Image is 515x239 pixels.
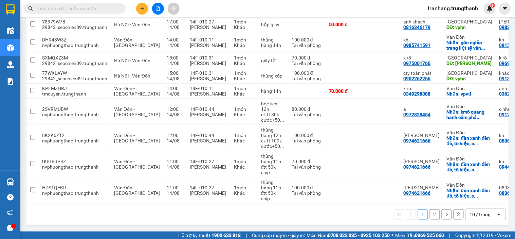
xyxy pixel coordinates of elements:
[167,138,183,143] div: 14/08
[190,76,227,81] div: [PERSON_NAME]
[190,112,227,117] div: [PERSON_NAME]
[167,37,183,42] div: 14:00
[447,156,493,161] div: Vân Đồn
[190,106,227,112] div: 14F-010.44
[404,159,440,164] div: c giang
[140,6,145,11] span: plus
[234,185,254,190] div: 1 món
[234,19,254,24] div: 1 món
[404,24,431,30] div: 0816346179
[167,133,183,138] div: 12:00
[167,19,183,24] div: 17:00
[404,106,440,112] div: a
[42,133,107,138] div: 8K2K6ZT2
[190,138,227,143] div: [PERSON_NAME]
[404,76,431,81] div: 0902262266
[404,55,440,61] div: k rõ
[329,22,363,27] div: 50.000 đ
[447,40,493,51] div: Nhận: gần nghĩa trang liệt sỹ vân đồn - vpvđ
[447,61,493,66] div: DĐ: tam trinh
[502,5,508,12] span: caret-down
[292,106,322,112] div: 80.000 đ
[114,106,160,117] span: Vân Đồn - [GEOGRAPHIC_DATA]
[474,141,478,146] span: ...
[234,76,254,81] div: Khác
[190,164,227,170] div: [PERSON_NAME]
[404,138,431,143] div: 0974621666
[167,61,183,66] div: 14/08
[167,159,183,164] div: 11:00
[487,5,493,12] img: icon-new-feature
[447,24,493,30] div: DĐ: vphn
[7,27,14,34] img: warehouse-icon
[404,164,431,170] div: 0974621666
[190,159,227,164] div: 14F-010.27
[404,19,440,24] div: anh khách
[280,143,284,149] span: ...
[167,86,183,91] div: 14:00
[234,164,254,170] div: Khác
[190,190,227,196] div: [PERSON_NAME]
[190,37,227,42] div: 14F-010.11
[499,3,511,15] button: caret-down
[168,3,180,15] button: aim
[447,34,493,40] div: Vân Đồn
[42,91,107,97] div: tmduyen.trungthanh
[404,133,440,138] div: c giang
[155,6,160,11] span: file-add
[474,193,478,199] span: ...
[114,86,160,97] span: Vân Đồn - [GEOGRAPHIC_DATA]
[404,37,440,42] div: kh
[152,3,164,15] button: file-add
[292,61,322,66] div: Tại văn phòng
[234,61,254,66] div: Khác
[261,190,285,201] div: đtt 50k ship
[178,232,241,239] span: Hỗ trợ kỹ thuật:
[28,6,33,11] span: search
[292,55,322,61] div: 70.000 đ
[261,138,285,149] div: ck tt 100k cước+50k ship ngày 14/8 lúc 13h03p
[114,159,160,170] span: Vân Đồn - [GEOGRAPHIC_DATA]
[447,70,493,76] div: [GEOGRAPHIC_DATA]
[404,185,440,190] div: c giang
[430,209,440,220] button: 2
[42,164,107,170] div: nvphuongthao.trungthanh
[167,164,183,170] div: 14/08
[404,190,431,196] div: 0974621666
[167,190,183,196] div: 14/08
[492,3,494,8] span: 1
[447,182,493,188] div: Vân Đồn
[167,70,183,76] div: 15:00
[234,138,254,143] div: Khác
[167,24,183,30] div: 14/08
[42,106,107,112] div: 2SVRMUBW
[447,86,493,91] div: Vân Đồn
[167,106,183,112] div: 12:00
[42,185,107,190] div: HDS1QEKD
[261,153,285,164] div: thùng hàng 11h
[42,86,107,91] div: KPEMZHRJ
[234,86,254,91] div: 1 món
[114,37,160,48] span: Vân Đồn - [GEOGRAPHIC_DATA]
[328,233,390,238] strong: 0708 023 035 - 0935 103 250
[42,37,107,42] div: DHR48W3Z
[481,45,485,51] span: ...
[292,37,322,42] div: 100.000 đ
[7,178,14,186] img: warehouse-icon
[167,55,183,61] div: 15:00
[234,159,254,164] div: 1 món
[477,115,481,120] span: ...
[42,112,107,117] div: nvphuongthao.trungthanh
[396,232,444,239] span: Miền Bắc
[167,42,183,48] div: 14/08
[261,180,285,190] div: thùng hàng 11h
[261,101,285,112] div: bọc đen 12h
[447,135,493,146] div: Nhận: đèn xanh đèn đỏ, tô hiệu, cp-vpvđ
[447,130,493,135] div: Vân Đồn
[234,91,254,97] div: Khác
[292,112,322,117] div: Tại văn phòng
[447,76,493,81] div: DĐ: vphn
[261,112,285,123] div: ck tt 80k cước+50k ship ngày 14/8 lúc 13h18p agri
[404,91,431,97] div: 0349298388
[42,24,107,30] div: 29842_sepchien89.trungthanh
